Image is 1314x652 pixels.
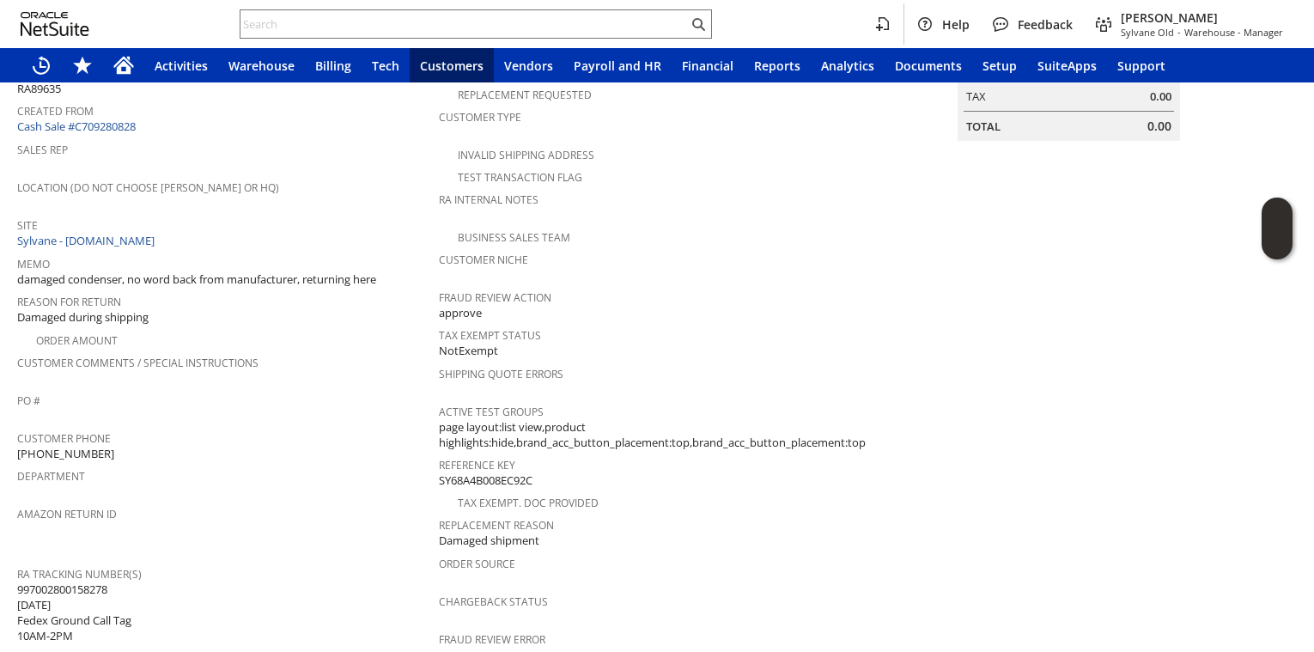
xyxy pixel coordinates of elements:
a: Setup [972,48,1027,82]
a: Home [103,48,144,82]
span: Oracle Guided Learning Widget. To move around, please hold and drag [1262,229,1293,260]
a: Tax Exempt Status [439,328,541,343]
a: SuiteApps [1027,48,1107,82]
a: Tax [966,88,986,104]
svg: Search [688,14,709,34]
a: Fraud Review Error [439,632,545,647]
span: Damaged shipment [439,533,539,549]
span: Help [942,16,970,33]
a: Tax Exempt. Doc Provided [458,496,599,510]
span: RA89635 [17,81,61,97]
a: Support [1107,48,1176,82]
span: 997002800158278 [DATE] Fedex Ground Call Tag 10AM-2PM [17,582,131,644]
a: Amazon Return ID [17,507,117,521]
a: Memo [17,257,50,271]
a: Tech [362,48,410,82]
span: Warehouse - Manager [1184,26,1283,39]
svg: logo [21,12,89,36]
a: Financial [672,48,744,82]
a: Activities [144,48,218,82]
a: Payroll and HR [563,48,672,82]
span: Tech [372,58,399,74]
span: [PHONE_NUMBER] [17,446,114,462]
a: Location (Do Not Choose [PERSON_NAME] or HQ) [17,180,279,195]
a: Chargeback Status [439,594,548,609]
a: Reports [744,48,811,82]
a: Created From [17,104,94,119]
a: Order Amount [36,333,118,348]
span: [PERSON_NAME] [1121,9,1283,26]
span: approve [439,305,482,321]
div: Shortcuts [62,48,103,82]
span: SuiteApps [1037,58,1097,74]
span: Support [1117,58,1165,74]
a: Reference Key [439,458,515,472]
a: Department [17,469,85,484]
a: PO # [17,393,40,408]
a: Replacement Requested [458,88,592,102]
a: Billing [305,48,362,82]
a: Sylvane - [DOMAIN_NAME] [17,233,159,248]
span: damaged condenser, no word back from manufacturer, returning here [17,271,376,288]
a: Site [17,218,38,233]
a: Cash Sale #C709280828 [17,119,136,134]
a: Order Source [439,557,515,571]
a: RA Internal Notes [439,192,538,207]
a: Business Sales Team [458,230,570,245]
svg: Home [113,55,134,76]
a: Customer Niche [439,253,528,267]
span: Sylvane Old [1121,26,1174,39]
span: Damaged during shipping [17,309,149,326]
span: 0.00 [1150,88,1171,105]
span: Vendors [504,58,553,74]
span: Reports [754,58,800,74]
a: Customers [410,48,494,82]
span: Setup [982,58,1017,74]
span: Billing [315,58,351,74]
span: Payroll and HR [574,58,661,74]
a: Sales Rep [17,143,68,157]
span: Analytics [821,58,874,74]
a: Recent Records [21,48,62,82]
a: Test Transaction Flag [458,170,582,185]
a: Customer Phone [17,431,111,446]
a: Invalid Shipping Address [458,148,594,162]
a: Active Test Groups [439,405,544,419]
span: page layout:list view,product highlights:hide,brand_acc_button_placement:top,brand_acc_button_pla... [439,419,866,451]
svg: Shortcuts [72,55,93,76]
a: Customer Comments / Special Instructions [17,356,259,370]
span: Documents [895,58,962,74]
a: Analytics [811,48,885,82]
a: Warehouse [218,48,305,82]
iframe: Click here to launch Oracle Guided Learning Help Panel [1262,198,1293,259]
input: Search [240,14,688,34]
span: Customers [420,58,484,74]
a: Total [966,119,1001,134]
span: Financial [682,58,733,74]
a: Vendors [494,48,563,82]
span: - [1177,26,1181,39]
a: Documents [885,48,972,82]
span: NotExempt [439,343,498,359]
a: Fraud Review Action [439,290,551,305]
a: Shipping Quote Errors [439,367,563,381]
svg: Recent Records [31,55,52,76]
span: Warehouse [228,58,295,74]
span: Feedback [1018,16,1073,33]
a: Reason For Return [17,295,121,309]
span: Activities [155,58,208,74]
span: SY68A4B008EC92C [439,472,532,489]
a: Customer Type [439,110,521,125]
span: 0.00 [1147,118,1171,135]
a: RA Tracking Number(s) [17,567,142,582]
a: Replacement reason [439,518,554,533]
